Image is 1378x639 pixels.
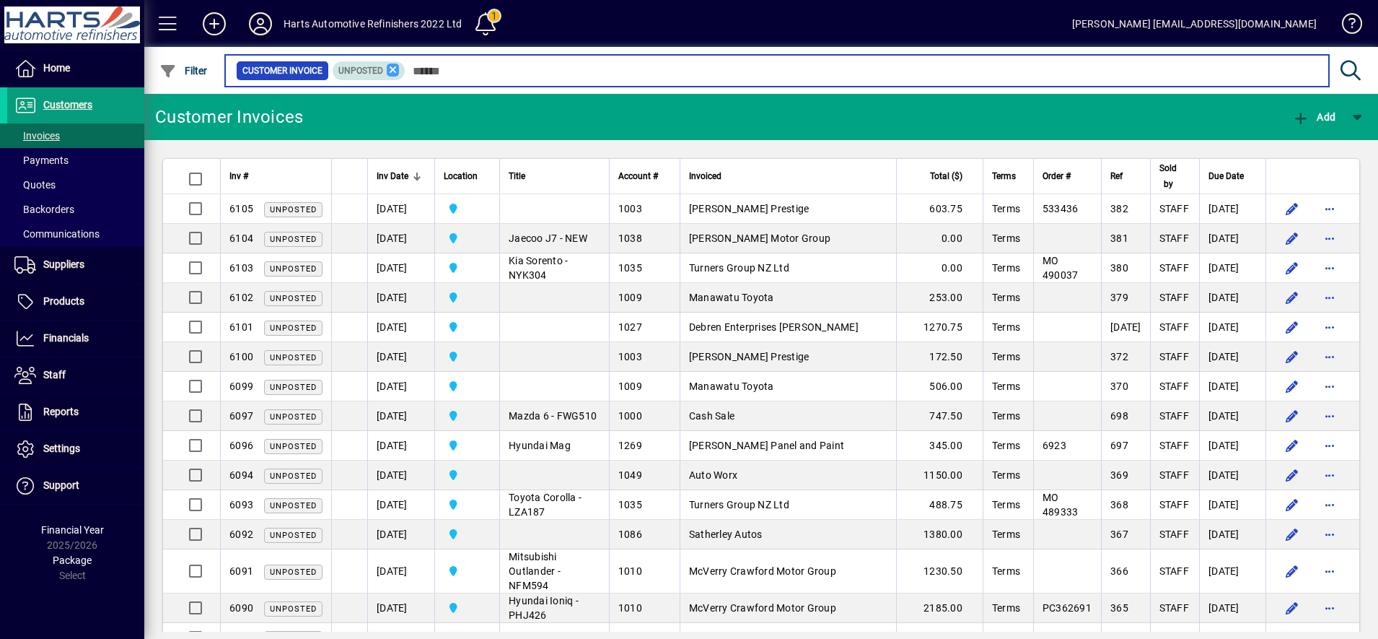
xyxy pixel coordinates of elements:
[444,290,491,305] span: Harts Auto Refinishers 2022 Ltd
[992,440,1020,451] span: Terms
[618,469,642,481] span: 1049
[1281,404,1304,427] button: Edit
[1110,262,1128,274] span: 380
[689,499,789,510] span: Turners Group NZ Ltd
[367,401,434,431] td: [DATE]
[1318,345,1341,368] button: More options
[618,381,642,392] span: 1009
[270,264,317,274] span: Unposted
[7,431,144,467] a: Settings
[1159,232,1189,244] span: STAFF
[1110,203,1128,214] span: 382
[1281,434,1304,457] button: Edit
[689,168,887,184] div: Invoiced
[1318,316,1341,339] button: More options
[229,565,253,577] span: 6091
[1159,351,1189,362] span: STAFF
[1318,596,1341,620] button: More options
[229,168,248,184] span: Inv #
[1199,431,1265,461] td: [DATE]
[689,469,737,481] span: Auto Worx
[7,123,144,148] a: Invoices
[1110,168,1141,184] div: Ref
[242,64,322,78] span: Customer Invoice
[689,440,844,451] span: [PERSON_NAME] Panel and Paint
[1110,168,1123,184] span: Ref
[1110,410,1128,422] span: 698
[1208,168,1257,184] div: Due Date
[1159,602,1189,614] span: STAFF
[229,321,253,333] span: 6101
[509,595,579,621] span: Hyundai Ioniq - PHJ426
[896,549,983,594] td: 1230.50
[191,11,237,37] button: Add
[1199,342,1265,372] td: [DATE]
[896,431,983,461] td: 345.00
[992,602,1020,614] span: Terms
[509,232,587,244] span: Jaecoo J7 - NEW
[1159,410,1189,422] span: STAFF
[618,168,671,184] div: Account #
[43,258,84,270] span: Suppliers
[7,197,144,222] a: Backorders
[367,313,434,342] td: [DATE]
[689,410,734,422] span: Cash Sale
[1199,401,1265,431] td: [DATE]
[237,11,284,37] button: Profile
[1159,203,1189,214] span: STAFF
[618,168,658,184] span: Account #
[1199,372,1265,401] td: [DATE]
[1110,469,1128,481] span: 369
[377,168,426,184] div: Inv Date
[53,555,92,566] span: Package
[992,351,1020,362] span: Terms
[896,224,983,253] td: 0.00
[1159,160,1177,192] span: Sold by
[7,321,144,357] a: Financials
[896,342,983,372] td: 172.50
[1110,232,1128,244] span: 381
[1159,292,1189,303] span: STAFF
[444,526,491,542] span: Harts Auto Refinishers 2022 Ltd
[905,168,975,184] div: Total ($)
[509,168,525,184] span: Title
[444,260,491,276] span: Harts Auto Refinishers 2022 Ltd
[1199,194,1265,224] td: [DATE]
[229,410,253,422] span: 6097
[270,604,317,614] span: Unposted
[896,520,983,549] td: 1380.00
[367,283,434,313] td: [DATE]
[689,168,721,184] span: Invoiced
[896,490,983,520] td: 488.75
[1281,464,1304,487] button: Edit
[1199,594,1265,623] td: [DATE]
[14,179,56,191] span: Quotes
[1318,404,1341,427] button: More options
[7,51,144,87] a: Home
[1159,321,1189,333] span: STAFF
[229,440,253,451] span: 6096
[689,203,809,214] span: [PERSON_NAME] Prestige
[1281,286,1304,309] button: Edit
[444,378,491,394] span: Harts Auto Refinishers 2022 Ltd
[689,529,763,540] span: Satherley Autos
[367,372,434,401] td: [DATE]
[509,551,561,591] span: Mitsubishi Outlander - NFM594
[367,194,434,224] td: [DATE]
[43,443,80,454] span: Settings
[444,408,491,424] span: Harts Auto Refinishers 2022 Ltd
[7,284,144,320] a: Products
[1199,313,1265,342] td: [DATE]
[229,529,253,540] span: 6092
[444,201,491,217] span: Harts Auto Refinishers 2022 Ltd
[992,232,1020,244] span: Terms
[444,168,478,184] span: Location
[618,232,642,244] span: 1038
[270,205,317,214] span: Unposted
[229,232,253,244] span: 6104
[618,292,642,303] span: 1009
[43,62,70,74] span: Home
[618,262,642,274] span: 1035
[7,222,144,246] a: Communications
[896,401,983,431] td: 747.50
